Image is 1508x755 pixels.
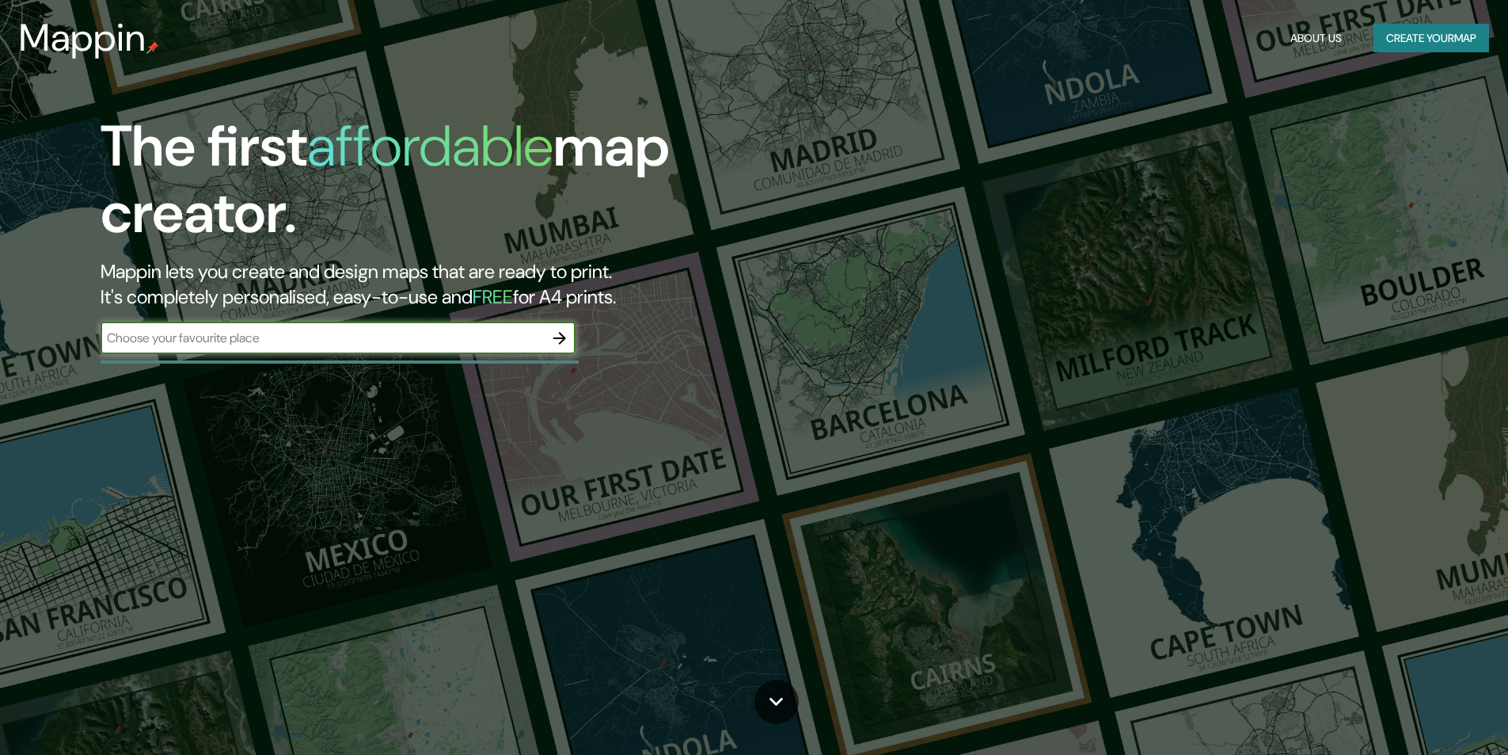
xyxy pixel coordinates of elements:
button: Create yourmap [1373,24,1489,53]
input: Choose your favourite place [101,329,544,347]
h1: affordable [307,109,553,183]
h5: FREE [473,284,513,309]
h3: Mappin [19,16,146,60]
h2: Mappin lets you create and design maps that are ready to print. It's completely personalised, eas... [101,259,855,310]
img: mappin-pin [146,41,159,54]
button: About Us [1284,24,1348,53]
h1: The first map creator. [101,113,855,259]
